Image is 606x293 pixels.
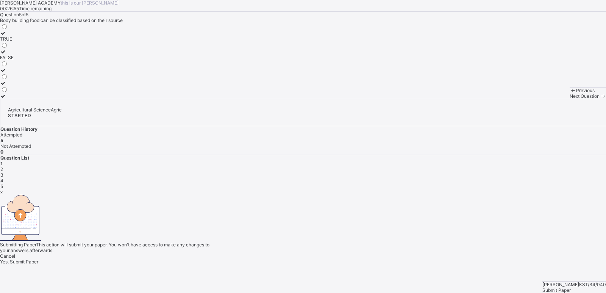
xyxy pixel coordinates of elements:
[579,282,606,287] span: KST/34/040
[542,287,571,293] span: Submit Paper
[0,161,3,166] span: 1
[8,107,51,113] span: Agricultural Science
[19,6,52,11] span: Time remaining
[570,93,600,99] span: Next Question
[0,149,3,155] b: 0
[576,88,595,93] span: Previous
[0,172,3,178] span: 3
[0,178,3,183] span: 4
[0,126,37,132] span: Question History
[542,282,579,287] span: [PERSON_NAME]
[51,107,62,113] span: Agric
[0,143,31,149] span: Not Attempted
[0,155,30,161] span: Question List
[0,138,3,143] b: 5
[0,183,3,189] span: 5
[8,113,31,118] span: STARTED
[0,132,22,138] span: Attempted
[0,166,3,172] span: 2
